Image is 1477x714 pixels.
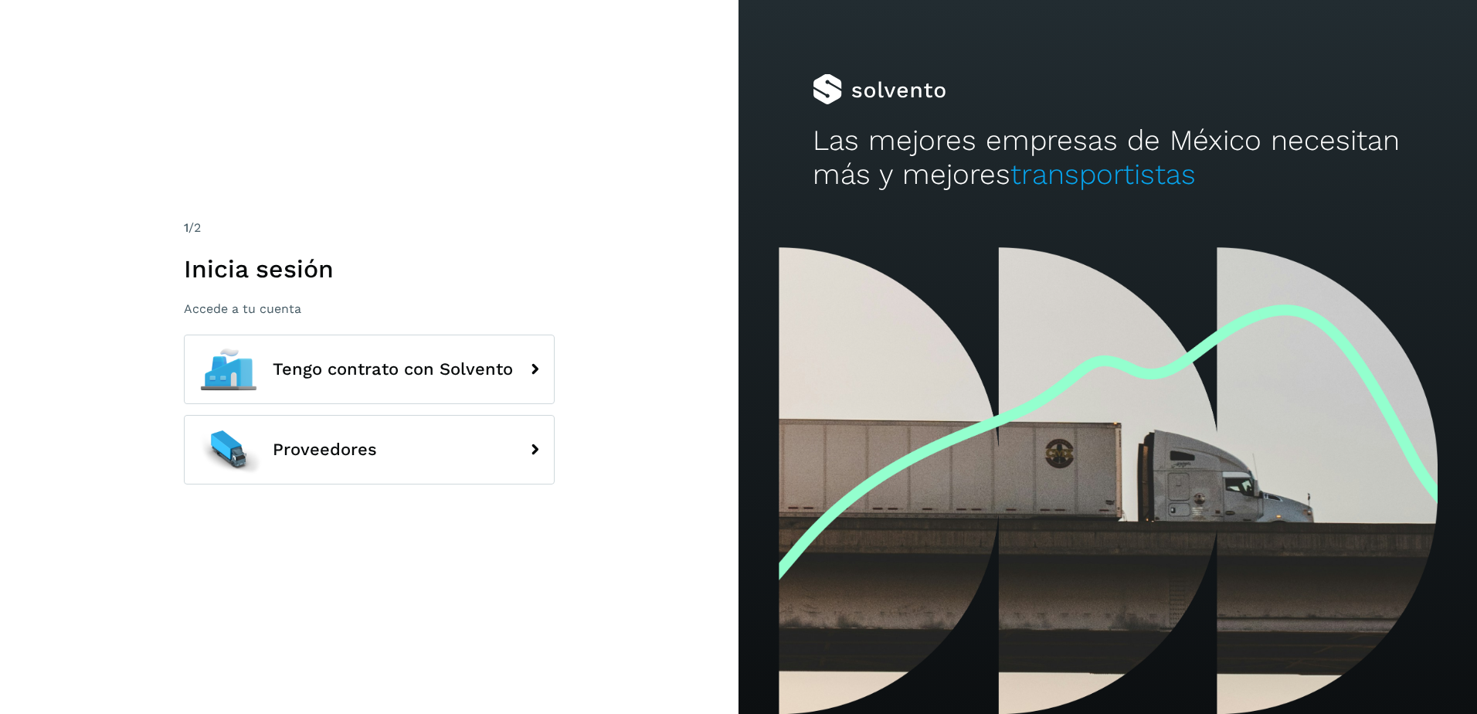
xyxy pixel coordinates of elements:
[184,335,555,404] button: Tengo contrato con Solvento
[273,440,377,459] span: Proveedores
[184,219,555,237] div: /2
[184,301,555,316] p: Accede a tu cuenta
[184,254,555,284] h1: Inicia sesión
[1010,158,1196,191] span: transportistas
[184,415,555,484] button: Proveedores
[813,124,1404,192] h2: Las mejores empresas de México necesitan más y mejores
[273,360,513,379] span: Tengo contrato con Solvento
[184,220,188,235] span: 1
